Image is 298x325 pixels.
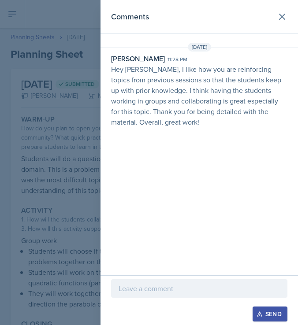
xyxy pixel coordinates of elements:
h2: Comments [111,11,149,23]
p: Hey [PERSON_NAME], I like how you are reinforcing topics from previous sessions so that the stude... [111,64,287,127]
span: [DATE] [188,43,211,52]
div: [PERSON_NAME] [111,53,165,64]
div: Send [258,310,282,318]
div: 11:28 pm [168,55,187,63]
button: Send [253,307,287,321]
